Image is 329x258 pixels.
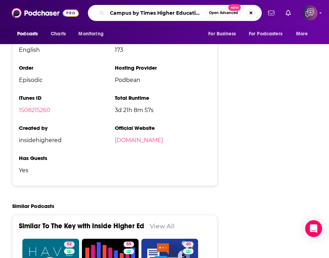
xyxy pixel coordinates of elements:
span: Charts [51,29,66,39]
span: Podcasts [17,29,38,39]
button: open menu [203,27,245,41]
h3: Has Guests [19,155,115,161]
h3: Hosting Provider [115,64,211,71]
button: Open AdvancedNew [206,9,241,17]
span: Podbean [115,77,211,83]
span: Monitoring [78,29,103,39]
h3: Total Runtime [115,95,211,101]
span: Open Advanced [209,11,238,15]
span: 3d 21h 8m 57s [115,107,211,113]
span: Episodic [19,77,115,83]
span: 55 [126,241,131,248]
span: For Podcasters [249,29,282,39]
a: 40 [183,242,194,247]
button: open menu [291,27,317,41]
div: Open Intercom Messenger [305,220,322,237]
span: New [228,4,241,11]
h2: Similar Podcasts [12,203,54,209]
button: open menu [73,27,112,41]
button: open menu [244,27,293,41]
a: Charts [46,27,70,41]
a: View All [150,222,175,230]
div: Search podcasts, credits, & more... [88,5,262,21]
a: 55 [124,242,134,247]
a: 52 [64,242,75,247]
span: Yes [19,167,115,174]
a: 1508215260 [19,107,50,113]
span: Logged in as corioliscompany [302,5,317,21]
h3: Official Website [115,125,211,131]
img: Podchaser - Follow, Share and Rate Podcasts [12,6,79,20]
h3: iTunes ID [19,95,115,101]
h3: Order [19,64,115,71]
button: open menu [12,27,47,41]
button: Show profile menu [302,5,317,21]
span: insidehighered [19,137,115,144]
span: More [296,29,308,39]
input: Search podcasts, credits, & more... [107,7,206,19]
img: User Profile [302,5,317,21]
a: Show notifications dropdown [283,7,294,19]
span: 40 [186,241,191,248]
span: English [19,47,115,53]
a: Similar To The Key with Inside Higher Ed [19,222,144,230]
span: 173 [115,47,211,53]
span: 52 [67,241,72,248]
span: For Business [208,29,236,39]
a: [DOMAIN_NAME] [115,137,163,144]
h3: Created by [19,125,115,131]
a: Show notifications dropdown [265,7,277,19]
